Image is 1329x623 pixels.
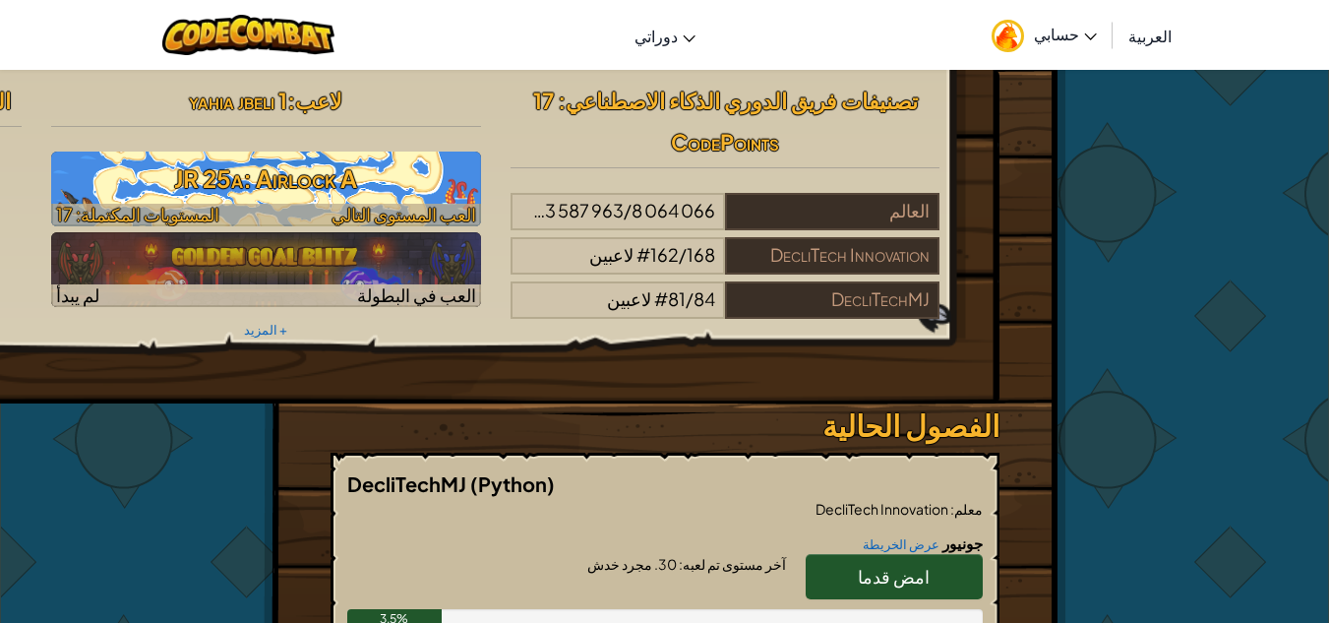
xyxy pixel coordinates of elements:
a: عرض الخريطة [853,536,939,552]
span: العب في البطولة [357,283,476,306]
img: avatar [992,20,1024,52]
span: مجرد خدش [587,555,654,573]
span: 168 [687,243,715,266]
span: امض قدما [858,565,930,588]
div: العالم [725,193,939,230]
h3: JR 25a: Airlock A [51,156,481,201]
span: لم يبدأ [56,283,99,306]
span: معلم [954,500,983,518]
span: تصنيفات فريق الدوري الذكاء الاصطناعي [566,87,918,114]
a: + المزيد [244,322,287,338]
span: # [654,287,668,310]
a: العربية [1118,9,1181,62]
span: 3 587 963 [533,199,624,221]
span: : [287,87,295,114]
span: العربية [1128,26,1172,46]
img: Golden Goal [51,232,481,307]
span: / [686,287,694,310]
a: العب المستوى التالي [51,152,481,226]
span: # [531,199,545,221]
a: حسابي [982,4,1107,66]
span: DecliTech Innovation [816,500,950,518]
span: حسابي [1034,24,1097,44]
a: DecliTechMJ#81/84لاعبين [511,300,940,323]
span: / [679,243,687,266]
span: المستويات المكتملة: 17 [56,203,219,225]
h3: الفصول الحالية [331,404,999,448]
span: العب المستوى التالي [332,203,476,225]
span: # [636,243,650,266]
span: 8 064 066 [632,199,715,221]
span: / [624,199,632,221]
span: DecliTechMJ [347,471,470,496]
img: CodeCombat logo [162,15,334,55]
span: لاعبين [607,287,651,310]
div: DecliTech Innovation [725,237,939,275]
img: JR 25a: Airlock A [51,152,481,226]
span: : [950,500,954,518]
span: (Python) [470,471,555,496]
span: جونيور [939,533,983,552]
span: 81 [668,287,686,310]
span: دوراتي [634,26,678,46]
span: 162 [650,243,679,266]
span: لاعبين [589,243,634,266]
span: آخر مستوى تم لعبه [683,555,786,573]
a: لم يبدأالعب في البطولة [51,232,481,307]
span: yahia jbeli 1 [189,87,287,114]
div: DecliTechMJ [725,281,939,319]
a: دوراتي [625,9,705,62]
span: : 17 CodePoints [533,87,780,156]
span: 30. [654,555,679,573]
span: : [679,555,683,573]
span: 84 [694,287,715,310]
span: لاعب [295,87,342,114]
a: DecliTech Innovation#162/168لاعبين [511,256,940,279]
a: العالم#3 587 963/8 064 066لاعبين [511,212,940,234]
